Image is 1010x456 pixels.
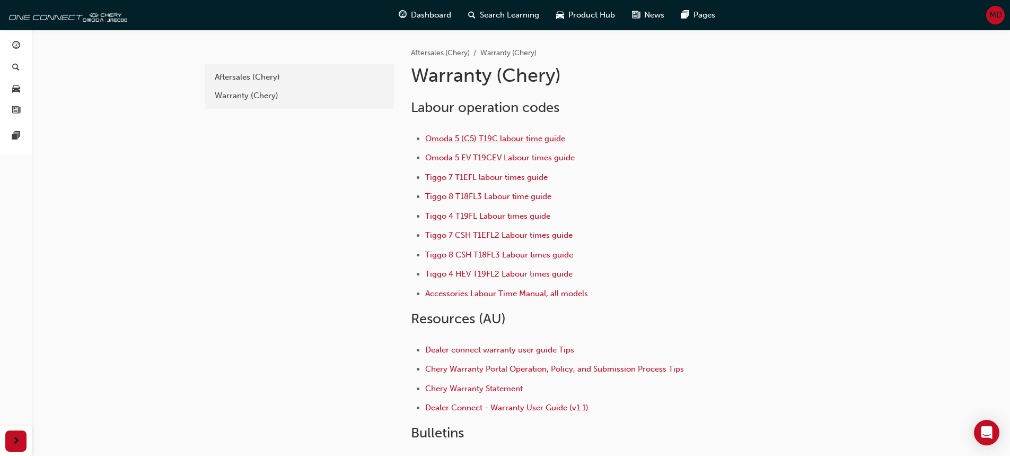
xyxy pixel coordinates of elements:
[12,132,20,141] span: pages-icon
[411,9,451,21] span: Dashboard
[12,41,20,51] span: guage-icon
[480,47,537,59] li: Warranty (Chery)
[644,9,664,21] span: News
[556,8,564,22] span: car-icon
[411,99,559,116] span: Labour operation codes
[209,87,390,105] a: Warranty (Chery)
[411,425,464,441] span: Bulletins
[12,63,20,73] span: search-icon
[425,384,523,393] a: Chery Warranty Statement
[425,345,574,355] a: Dealer connect warranty user guide Tips
[425,250,573,260] a: Tiggo 8 CSH T18FL3 Labour times guide
[568,9,615,21] span: Product Hub
[215,71,384,83] div: Aftersales (Chery)
[425,153,575,162] a: Omoda 5 EV T19CEV Labour times guide
[986,6,1005,24] button: MD
[693,9,715,21] span: Pages
[425,173,548,182] a: Tiggo 7 T1EFL labour times guide
[12,106,20,116] span: news-icon
[425,192,551,201] a: Tiggo 8 T18FL3 Labour time guide
[989,9,1002,21] span: MD
[460,4,548,26] a: search-iconSearch Learning
[425,364,684,374] a: Chery Warranty Portal Operation, Policy, and Submission Process Tips
[623,4,673,26] a: news-iconNews
[12,84,20,94] span: car-icon
[411,48,470,57] a: Aftersales (Chery)
[974,420,999,445] div: Open Intercom Messenger
[681,8,689,22] span: pages-icon
[673,4,724,26] a: pages-iconPages
[425,289,588,298] a: Accessories Labour Time Manual, all models
[390,4,460,26] a: guage-iconDashboard
[399,8,407,22] span: guage-icon
[209,68,390,87] a: Aftersales (Chery)
[411,64,759,87] h1: Warranty (Chery)
[425,134,565,143] a: Omoda 5 (C5) T19C labour time guide
[5,4,127,25] img: oneconnect
[480,9,539,21] span: Search Learning
[632,8,640,22] span: news-icon
[12,435,20,448] span: next-icon
[425,230,573,240] a: Tiggo 7 CSH T1EFL2 Labour times guide
[425,403,589,412] a: Dealer Connect - Warranty User Guide (v1.1)
[425,269,573,279] a: Tiggo 4 HEV T19FL2 Labour times guide
[411,311,506,327] span: Resources (AU)
[548,4,623,26] a: car-iconProduct Hub
[215,90,384,102] div: Warranty (Chery)
[468,8,476,22] span: search-icon
[425,211,550,221] a: Tiggo 4 T19FL Labour times guide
